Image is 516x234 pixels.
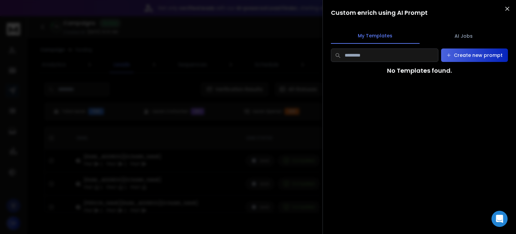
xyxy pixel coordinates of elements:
[441,48,508,62] button: Create new prompt
[331,8,428,18] h1: Custom enrich using AI Prompt
[420,29,508,43] button: AI Jobs
[331,28,420,44] button: My Templates
[491,211,508,227] div: Open Intercom Messenger
[387,66,452,75] h1: No Templates found.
